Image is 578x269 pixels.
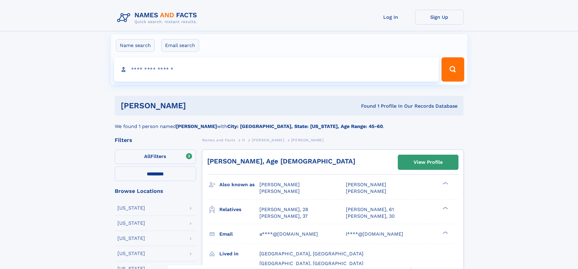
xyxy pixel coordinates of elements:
[242,136,245,144] a: H
[259,213,308,220] a: [PERSON_NAME], 37
[259,261,363,266] span: [GEOGRAPHIC_DATA], [GEOGRAPHIC_DATA]
[259,188,300,194] span: [PERSON_NAME]
[346,206,394,213] a: [PERSON_NAME], 61
[398,155,458,170] a: View Profile
[252,136,284,144] a: [PERSON_NAME]
[116,39,155,52] label: Name search
[115,150,196,164] label: Filters
[415,10,464,25] a: Sign Up
[117,236,145,241] div: [US_STATE]
[115,137,196,143] div: Filters
[219,180,259,190] h3: Also known as
[259,251,363,257] span: [GEOGRAPHIC_DATA], [GEOGRAPHIC_DATA]
[242,138,245,142] span: H
[117,251,145,256] div: [US_STATE]
[441,181,448,185] div: ❯
[273,103,458,109] div: Found 1 Profile In Our Records Database
[115,116,464,130] div: We found 1 person named with .
[202,136,235,144] a: Names and Facts
[161,39,199,52] label: Email search
[115,188,196,194] div: Browse Locations
[114,57,439,82] input: search input
[219,229,259,239] h3: Email
[259,182,300,187] span: [PERSON_NAME]
[144,153,150,159] span: All
[115,10,202,26] img: Logo Names and Facts
[441,206,448,210] div: ❯
[346,213,395,220] a: [PERSON_NAME], 30
[117,206,145,210] div: [US_STATE]
[367,10,415,25] a: Log In
[441,230,448,234] div: ❯
[346,188,386,194] span: [PERSON_NAME]
[252,138,284,142] span: [PERSON_NAME]
[346,182,386,187] span: [PERSON_NAME]
[219,204,259,215] h3: Relatives
[121,102,274,109] h1: [PERSON_NAME]
[227,123,383,129] b: City: [GEOGRAPHIC_DATA], State: [US_STATE], Age Range: 45-60
[117,221,145,226] div: [US_STATE]
[219,249,259,259] h3: Lived in
[414,155,443,169] div: View Profile
[259,206,308,213] a: [PERSON_NAME], 28
[176,123,217,129] b: [PERSON_NAME]
[441,57,464,82] button: Search Button
[207,157,355,165] a: [PERSON_NAME], Age [DEMOGRAPHIC_DATA]
[291,138,324,142] span: [PERSON_NAME]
